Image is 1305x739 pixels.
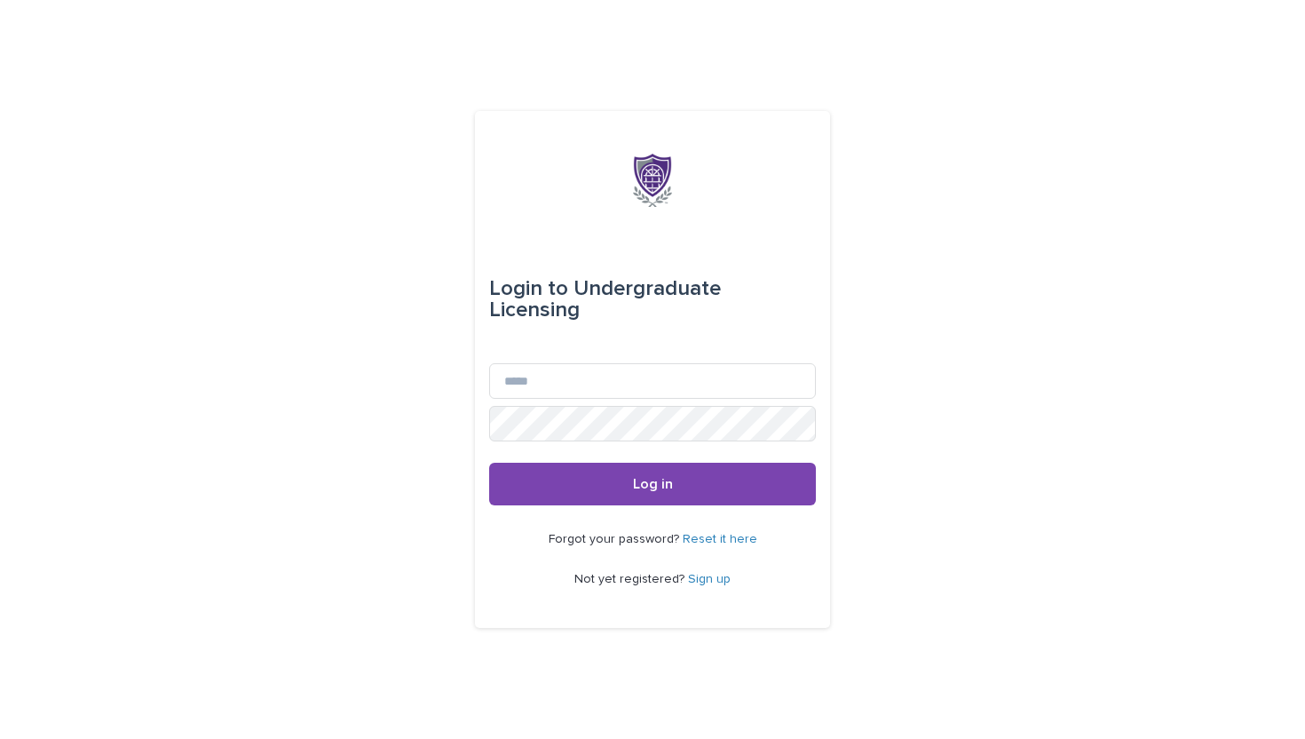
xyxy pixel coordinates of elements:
[489,278,568,299] span: Login to
[633,154,672,207] img: x6gApCqSSRW4kcS938hP
[489,463,816,505] button: Log in
[683,533,757,545] a: Reset it here
[549,533,683,545] span: Forgot your password?
[688,573,731,585] a: Sign up
[489,264,816,335] div: Undergraduate Licensing
[574,573,688,585] span: Not yet registered?
[633,477,673,491] span: Log in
